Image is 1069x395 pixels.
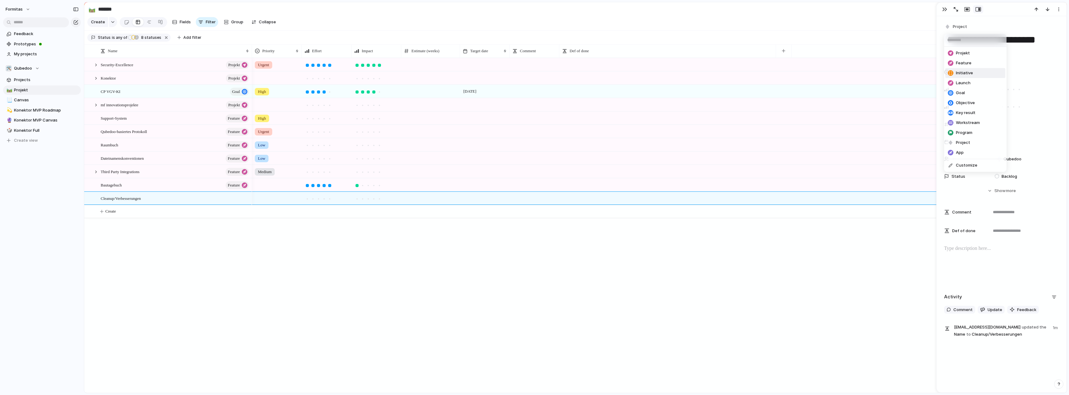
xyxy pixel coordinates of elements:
span: Goal [956,90,965,96]
span: Customize [956,162,977,168]
span: Initiative [956,70,973,76]
span: Objective [956,100,975,106]
span: Workstream [956,120,980,126]
span: Feature [956,60,971,66]
span: Program [956,130,972,136]
span: App [956,149,964,156]
span: Launch [956,80,970,86]
span: Projekt [956,50,970,56]
span: Project [956,140,970,146]
span: Key result [956,110,975,116]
